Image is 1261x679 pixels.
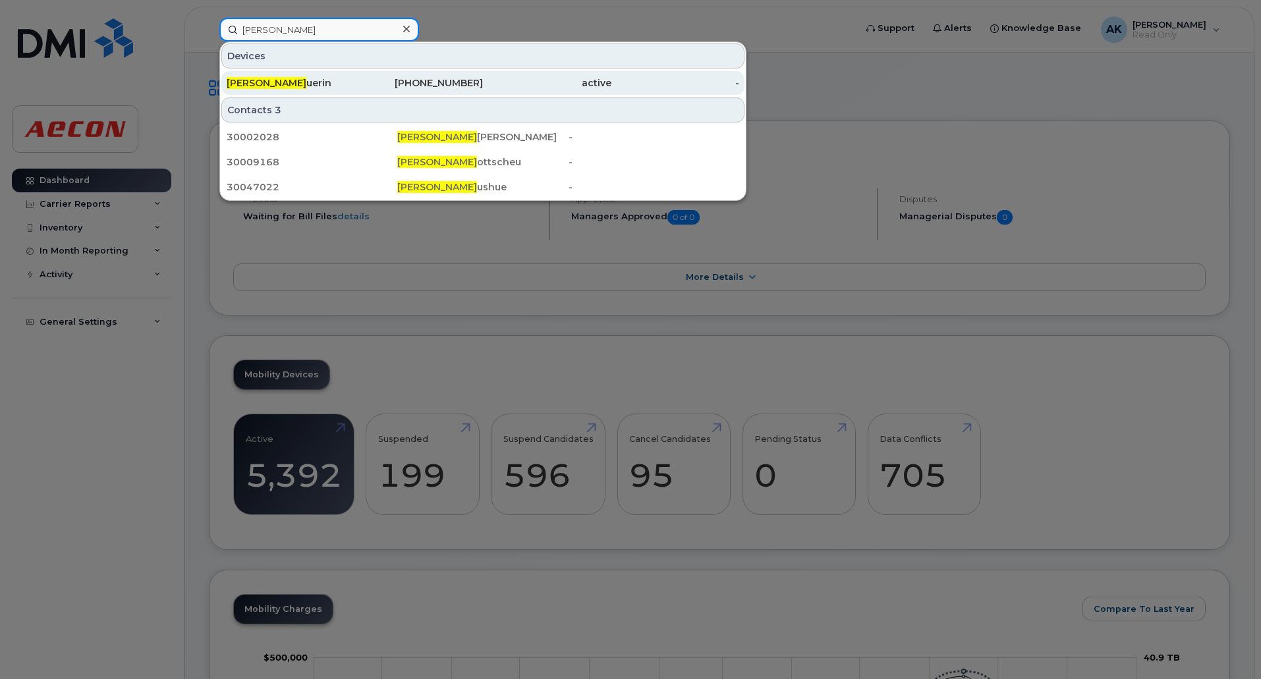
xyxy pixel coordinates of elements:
span: [PERSON_NAME] [397,156,477,168]
div: 30047022 [227,180,397,194]
div: Contacts [221,97,744,122]
div: 30009168 [227,155,397,169]
div: uerin [227,76,355,90]
span: [PERSON_NAME] [397,181,477,193]
div: Devices [221,43,744,68]
a: 30002028[PERSON_NAME][PERSON_NAME]- [221,125,744,149]
div: - [569,155,739,169]
div: - [569,180,739,194]
div: - [611,76,740,90]
span: [PERSON_NAME] [227,77,306,89]
a: 30047022[PERSON_NAME]ushue- [221,175,744,199]
div: [PHONE_NUMBER] [355,76,484,90]
span: [PERSON_NAME] [397,131,477,143]
div: active [483,76,611,90]
div: [PERSON_NAME] [397,130,568,144]
div: ottscheu [397,155,568,169]
div: ushue [397,180,568,194]
div: - [569,130,739,144]
a: 30009168[PERSON_NAME]ottscheu- [221,150,744,174]
div: 30002028 [227,130,397,144]
span: 3 [275,103,281,117]
a: [PERSON_NAME]uerin[PHONE_NUMBER]active- [221,71,744,95]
